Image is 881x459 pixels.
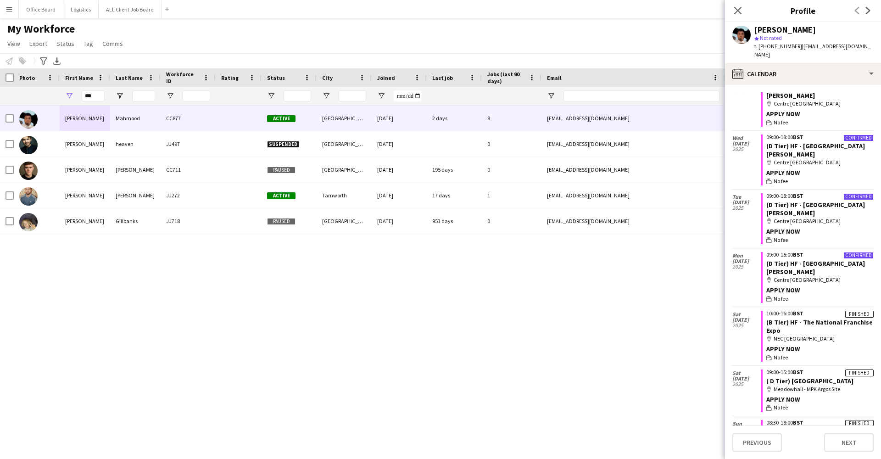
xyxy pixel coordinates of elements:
[793,192,803,199] span: BST
[183,90,210,101] input: Workforce ID Filter Input
[774,403,788,412] span: No fee
[60,208,110,234] div: [PERSON_NAME]
[774,353,788,362] span: No fee
[541,131,725,157] div: [EMAIL_ADDRESS][DOMAIN_NAME]
[99,38,127,50] a: Comms
[732,312,761,317] span: Sat
[766,142,865,158] a: (D Tier) HF - [GEOGRAPHIC_DATA][PERSON_NAME]
[63,0,99,18] button: Logistics
[322,92,330,100] button: Open Filter Menu
[766,369,874,375] div: 09:00-15:00
[166,92,174,100] button: Open Filter Menu
[19,162,38,180] img: Jake Evans
[793,310,803,317] span: BST
[824,433,874,452] button: Next
[843,193,874,200] div: Confirmed
[372,131,427,157] div: [DATE]
[7,39,20,48] span: View
[774,236,788,244] span: No fee
[110,208,161,234] div: Gillbanks
[725,63,881,85] div: Calendar
[427,183,482,208] div: 17 days
[766,100,874,108] div: Centre [GEOGRAPHIC_DATA]
[19,136,38,154] img: Blake heaven
[547,74,562,81] span: Email
[53,38,78,50] a: Status
[732,88,761,93] span: 2025
[732,200,761,205] span: [DATE]
[377,92,385,100] button: Open Filter Menu
[267,74,285,81] span: Status
[766,335,874,343] div: NEC [GEOGRAPHIC_DATA]
[732,433,782,452] button: Previous
[339,90,366,101] input: City Filter Input
[766,201,865,217] a: (D Tier) HF - [GEOGRAPHIC_DATA][PERSON_NAME]
[110,131,161,157] div: heaven
[766,286,874,294] div: APPLY NOW
[482,131,541,157] div: 0
[19,213,38,231] img: Jake Gillbanks
[766,227,874,235] div: APPLY NOW
[766,110,874,118] div: APPLY NOW
[19,110,38,129] img: Akeel Mahmood
[372,183,427,208] div: [DATE]
[732,258,761,264] span: [DATE]
[541,208,725,234] div: [EMAIL_ADDRESS][DOMAIN_NAME]
[793,251,803,258] span: BST
[317,183,372,208] div: Tamworth
[845,369,874,376] div: Finished
[19,0,63,18] button: Office Board
[267,167,296,174] span: Paused
[845,420,874,427] div: Finished
[377,74,395,81] span: Joined
[65,92,73,100] button: Open Filter Menu
[38,56,49,67] app-action-btn: Advanced filters
[774,118,788,127] span: No fee
[766,158,874,167] div: Centre [GEOGRAPHIC_DATA]
[161,208,216,234] div: JJ718
[372,208,427,234] div: [DATE]
[766,252,874,257] div: 09:00-15:00
[766,83,865,100] a: (D Tier) HF - [GEOGRAPHIC_DATA][PERSON_NAME]
[56,39,74,48] span: Status
[766,385,874,393] div: Meadowhall - MPK Argos Site
[60,183,110,208] div: [PERSON_NAME]
[766,395,874,403] div: APPLY NOW
[161,131,216,157] div: JJ497
[754,43,870,58] span: | [EMAIL_ADDRESS][DOMAIN_NAME]
[766,420,874,425] div: 08:30-18:00
[774,177,788,185] span: No fee
[267,218,296,225] span: Paused
[547,92,555,100] button: Open Filter Menu
[110,106,161,131] div: Mahmood
[482,157,541,182] div: 0
[80,38,97,50] a: Tag
[732,205,761,211] span: 2025
[732,381,761,387] span: 2025
[766,318,873,335] a: (B Tier) HF - The National Franchise Expo
[317,131,372,157] div: [GEOGRAPHIC_DATA]
[84,39,93,48] span: Tag
[774,295,788,303] span: No fee
[732,141,761,146] span: [DATE]
[26,38,51,50] a: Export
[427,208,482,234] div: 953 days
[732,146,761,152] span: 2025
[541,157,725,182] div: [EMAIL_ADDRESS][DOMAIN_NAME]
[482,183,541,208] div: 1
[732,376,761,381] span: [DATE]
[432,74,453,81] span: Last job
[487,71,525,84] span: Jobs (last 90 days)
[766,134,874,140] div: 09:00-18:00
[161,157,216,182] div: CC711
[732,323,761,328] span: 2025
[732,370,761,376] span: Sat
[317,208,372,234] div: [GEOGRAPHIC_DATA]
[760,34,782,41] span: Not rated
[754,43,802,50] span: t. [PHONE_NUMBER]
[394,90,421,101] input: Joined Filter Input
[7,22,75,36] span: My Workforce
[372,157,427,182] div: [DATE]
[60,157,110,182] div: [PERSON_NAME]
[372,106,427,131] div: [DATE]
